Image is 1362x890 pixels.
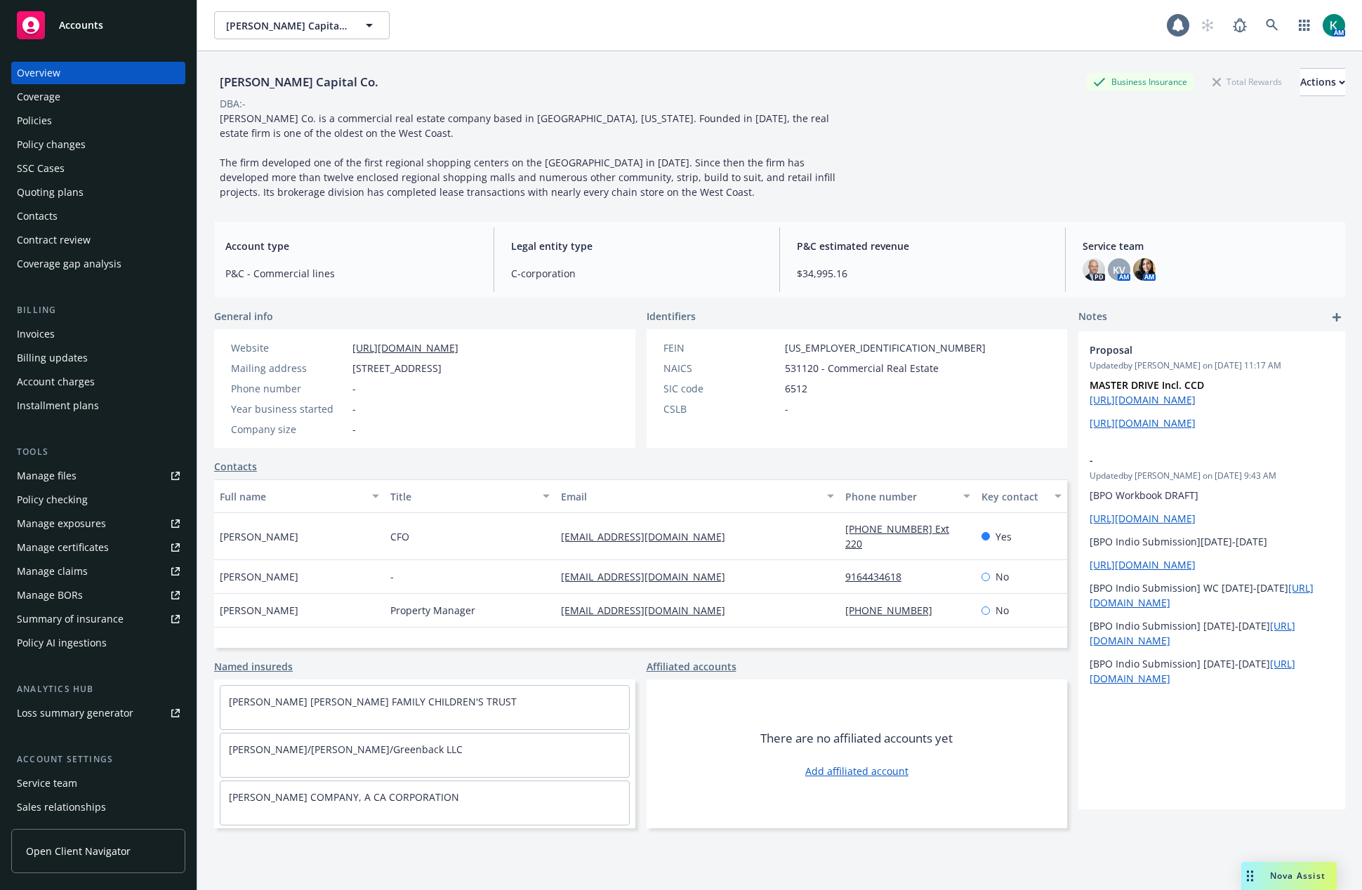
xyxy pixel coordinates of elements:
div: Company size [231,422,347,437]
div: Policy changes [17,133,86,156]
a: Manage certificates [11,536,185,559]
span: There are no affiliated accounts yet [760,730,953,747]
span: Updated by [PERSON_NAME] on [DATE] 9:43 AM [1090,470,1334,482]
a: Invoices [11,323,185,345]
a: Accounts [11,6,185,45]
img: photo [1133,258,1156,281]
a: Contacts [214,459,257,474]
div: Invoices [17,323,55,345]
span: Property Manager [390,603,475,618]
a: SSC Cases [11,157,185,180]
span: Identifiers [647,309,696,324]
span: Proposal [1090,343,1297,357]
p: [BPO Indio Submission] [DATE]-[DATE] [1090,656,1334,686]
span: $34,995.16 [797,266,1048,281]
div: FEIN [663,340,779,355]
span: [PERSON_NAME] Capital Co. [226,18,348,33]
div: SIC code [663,381,779,396]
div: Full name [220,489,364,504]
div: Quoting plans [17,181,84,204]
a: Installment plans [11,394,185,417]
span: No [996,603,1009,618]
button: Email [555,479,840,513]
div: Total Rewards [1205,73,1289,91]
span: - [1090,453,1297,467]
button: Actions [1300,68,1345,96]
a: Manage BORs [11,584,185,606]
a: Loss summary generator [11,702,185,724]
button: Key contact [976,479,1067,513]
span: [PERSON_NAME] [220,529,298,544]
span: No [996,569,1009,584]
span: - [390,569,394,584]
div: Coverage [17,86,60,108]
a: [URL][DOMAIN_NAME] [1090,393,1196,406]
a: Manage exposures [11,512,185,535]
a: Policies [11,109,185,132]
span: General info [214,309,273,324]
button: Full name [214,479,385,513]
a: [PHONE_NUMBER] Ext 220 [845,522,949,550]
p: [BPO Indio Submission] WC [DATE]-[DATE] [1090,580,1334,610]
div: Contacts [17,205,58,227]
div: Manage certificates [17,536,109,559]
a: Billing updates [11,347,185,369]
div: -Updatedby [PERSON_NAME] on [DATE] 9:43 AM[BPO Workbook DRAFT][URL][DOMAIN_NAME][BPO Indio Submis... [1078,441,1345,697]
div: Phone number [845,489,955,504]
div: Loss summary generator [17,702,133,724]
div: Manage exposures [17,512,106,535]
a: [EMAIL_ADDRESS][DOMAIN_NAME] [561,570,736,583]
a: [URL][DOMAIN_NAME] [1090,512,1196,525]
p: [BPO Indio Submission][DATE]-[DATE] [1090,534,1334,549]
a: [EMAIL_ADDRESS][DOMAIN_NAME] [561,530,736,543]
a: [EMAIL_ADDRESS][DOMAIN_NAME] [561,604,736,617]
div: Policy AI ingestions [17,632,107,654]
a: Coverage [11,86,185,108]
span: Service team [1083,239,1334,253]
div: Coverage gap analysis [17,253,121,275]
div: Business Insurance [1086,73,1194,91]
button: Phone number [840,479,976,513]
a: [PHONE_NUMBER] [845,604,944,617]
div: Website [231,340,347,355]
a: [PERSON_NAME] COMPANY, A CA CORPORATION [229,790,459,804]
div: Billing [11,303,185,317]
a: Policy checking [11,489,185,511]
span: Yes [996,529,1012,544]
a: Manage claims [11,560,185,583]
div: Manage files [17,465,77,487]
span: 531120 - Commercial Real Estate [785,361,939,376]
div: Mailing address [231,361,347,376]
a: Named insureds [214,659,293,674]
a: Policy AI ingestions [11,632,185,654]
a: Overview [11,62,185,84]
a: Service team [11,772,185,795]
strong: MASTER DRIVE Incl. CCD [1090,378,1204,392]
a: Contract review [11,229,185,251]
div: Year business started [231,401,347,416]
span: Accounts [59,20,103,31]
div: Overview [17,62,60,84]
span: 6512 [785,381,807,396]
a: add [1328,309,1345,326]
div: Contract review [17,229,91,251]
div: Actions [1300,69,1345,95]
div: Manage BORs [17,584,83,606]
div: Policies [17,109,52,132]
div: ProposalUpdatedby [PERSON_NAME] on [DATE] 11:17 AMMASTER DRIVE Incl. CCD [URL][DOMAIN_NAME][URL][... [1078,331,1345,441]
a: Manage files [11,465,185,487]
div: Sales relationships [17,796,106,818]
button: Title [385,479,555,513]
span: Account type [225,239,477,253]
img: photo [1323,14,1345,36]
div: Phone number [231,381,347,396]
span: - [352,381,356,396]
span: [STREET_ADDRESS] [352,361,442,376]
span: [PERSON_NAME] [220,603,298,618]
div: [PERSON_NAME] Capital Co. [214,73,384,91]
span: Notes [1078,309,1107,326]
a: Start snowing [1194,11,1222,39]
div: DBA: - [220,96,246,111]
div: Title [390,489,534,504]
